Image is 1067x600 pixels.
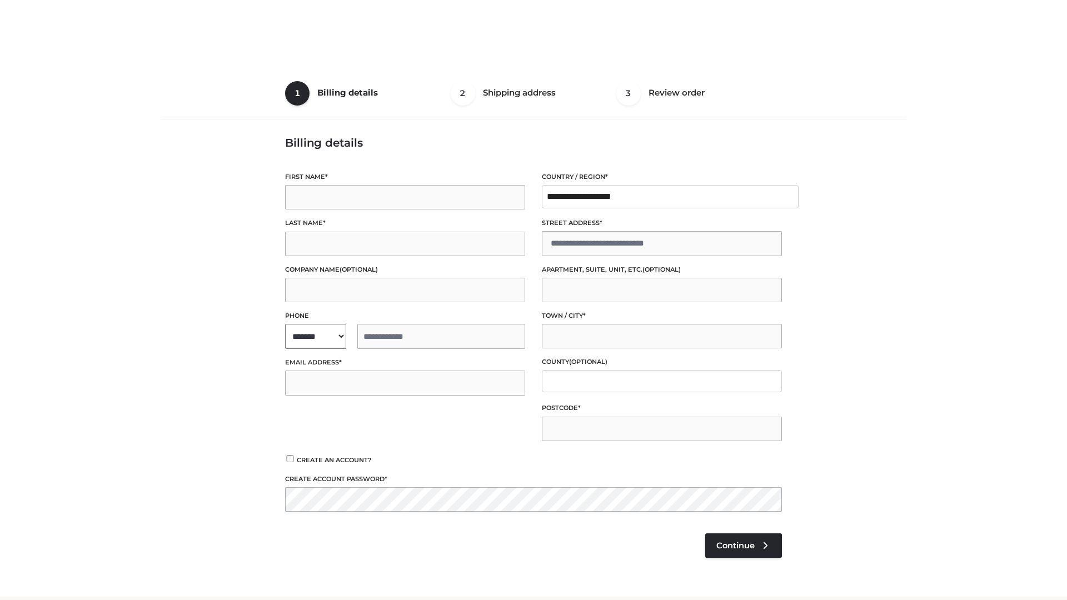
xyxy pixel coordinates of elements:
label: Country / Region [542,172,782,182]
label: Create account password [285,474,782,484]
span: 2 [451,81,475,106]
span: 1 [285,81,310,106]
span: 3 [616,81,641,106]
label: Apartment, suite, unit, etc. [542,264,782,275]
label: County [542,357,782,367]
label: Street address [542,218,782,228]
input: Create an account? [285,455,295,462]
label: Postcode [542,403,782,413]
label: Town / City [542,311,782,321]
label: Phone [285,311,525,321]
span: Review order [649,87,705,98]
span: Create an account? [297,456,372,464]
span: (optional) [569,358,607,366]
label: Last name [285,218,525,228]
label: Company name [285,264,525,275]
span: (optional) [642,266,681,273]
span: Continue [716,541,755,551]
label: Email address [285,357,525,368]
h3: Billing details [285,136,782,149]
span: Billing details [317,87,378,98]
span: (optional) [340,266,378,273]
span: Shipping address [483,87,556,98]
a: Continue [705,533,782,558]
label: First name [285,172,525,182]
